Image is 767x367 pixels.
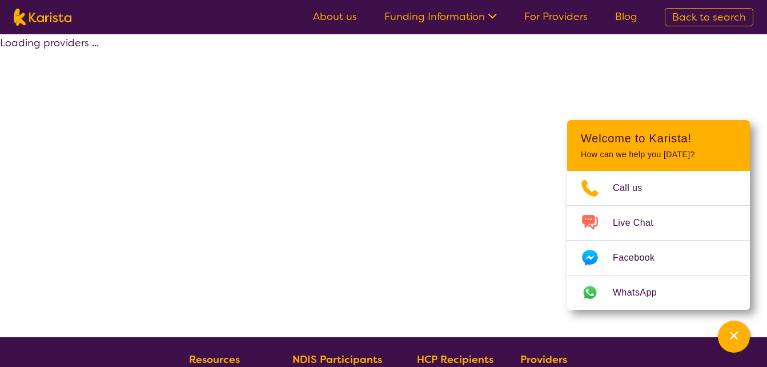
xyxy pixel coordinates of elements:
[292,353,382,366] b: NDIS Participants
[567,276,750,310] a: Web link opens in a new tab.
[520,353,567,366] b: Providers
[613,214,667,232] span: Live Chat
[524,10,588,23] a: For Providers
[613,179,656,197] span: Call us
[672,10,746,24] span: Back to search
[613,249,668,266] span: Facebook
[718,321,750,353] button: Channel Menu
[417,353,493,366] b: HCP Recipients
[189,353,240,366] b: Resources
[615,10,637,23] a: Blog
[384,10,497,23] a: Funding Information
[14,9,71,26] img: Karista logo
[581,150,736,159] p: How can we help you [DATE]?
[567,120,750,310] div: Channel Menu
[567,171,750,310] ul: Choose channel
[581,131,736,145] h2: Welcome to Karista!
[313,10,357,23] a: About us
[613,284,670,301] span: WhatsApp
[665,8,753,26] a: Back to search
